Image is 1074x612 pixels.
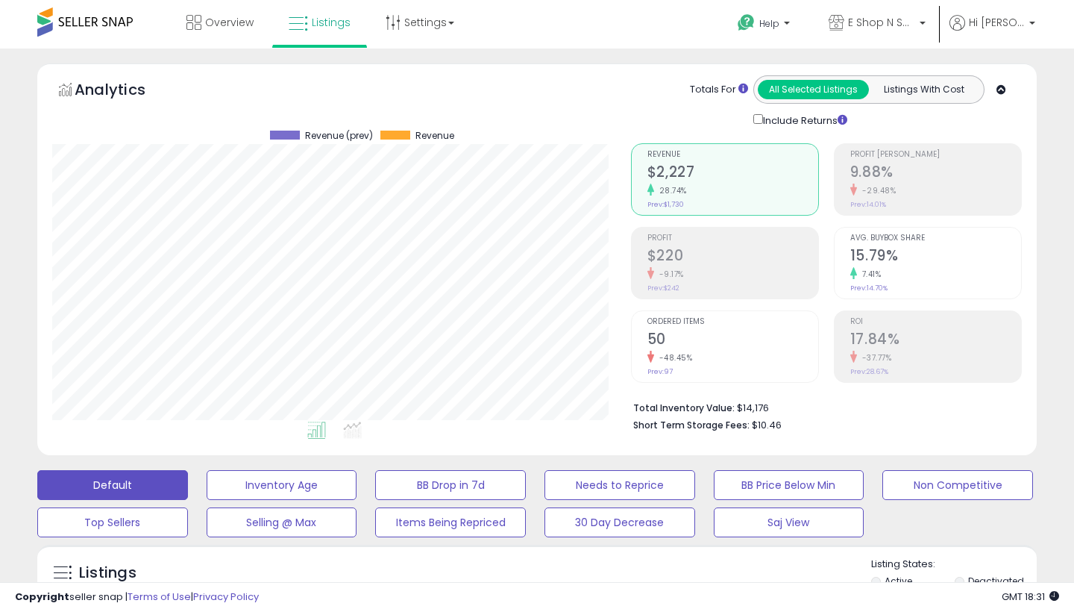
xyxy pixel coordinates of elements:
h2: 50 [647,331,818,351]
h2: $220 [647,247,818,267]
small: 28.74% [654,185,687,196]
button: Non Competitive [882,470,1033,500]
button: Items Being Repriced [375,508,526,537]
span: Listings [312,15,351,30]
button: BB Drop in 7d [375,470,526,500]
button: All Selected Listings [758,80,869,99]
button: 30 Day Decrease [544,508,695,537]
span: Revenue [647,151,818,159]
small: -48.45% [654,352,693,363]
a: Hi [PERSON_NAME] [949,15,1035,49]
small: Prev: 97 [647,367,673,376]
span: $10.46 [752,418,782,432]
span: Overview [205,15,254,30]
div: Totals For [690,83,748,97]
span: Help [759,17,779,30]
span: ROI [850,318,1021,326]
small: Prev: $1,730 [647,200,684,209]
h2: 17.84% [850,331,1021,351]
small: -29.48% [857,185,896,196]
b: Short Term Storage Fees: [633,419,750,431]
span: Hi [PERSON_NAME] [969,15,1025,30]
span: E Shop N Save [848,15,915,30]
button: BB Price Below Min [714,470,864,500]
h5: Listings [79,563,136,584]
small: Prev: 28.67% [850,367,888,376]
p: Listing States: [871,558,1037,572]
span: Ordered Items [647,318,818,326]
span: Profit [647,234,818,243]
span: Avg. Buybox Share [850,234,1021,243]
small: Prev: 14.70% [850,284,888,293]
button: Selling @ Max [207,508,357,537]
li: $14,176 [633,398,1011,416]
a: Terms of Use [128,590,191,604]
button: Saj View [714,508,864,537]
div: Include Returns [742,111,865,128]
a: Privacy Policy [193,590,259,604]
b: Total Inventory Value: [633,402,735,414]
strong: Copyright [15,590,69,604]
span: Profit [PERSON_NAME] [850,151,1021,159]
span: Revenue [415,131,454,141]
small: Prev: 14.01% [850,200,886,209]
button: Top Sellers [37,508,188,537]
button: Default [37,470,188,500]
a: Help [726,2,805,49]
h5: Analytics [75,79,175,104]
small: -9.17% [654,269,684,280]
h2: 9.88% [850,163,1021,184]
button: Inventory Age [207,470,357,500]
i: Get Help [737,13,756,32]
small: Prev: $242 [647,284,679,293]
small: -37.77% [857,352,892,363]
span: Revenue (prev) [305,131,373,141]
small: 7.41% [857,269,882,280]
span: 2025-08-10 18:31 GMT [1002,590,1059,604]
button: Needs to Reprice [544,470,695,500]
div: seller snap | | [15,590,259,605]
button: Listings With Cost [868,80,979,99]
h2: 15.79% [850,247,1021,267]
h2: $2,227 [647,163,818,184]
